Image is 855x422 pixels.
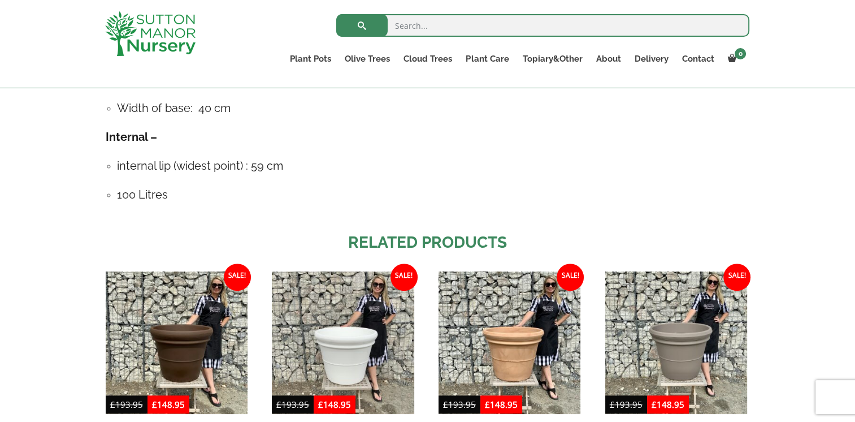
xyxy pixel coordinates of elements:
h2: Related products [106,231,750,255]
a: About [589,51,627,67]
h4: internal lip (widest point) : 59 cm [117,157,750,175]
span: £ [152,399,157,410]
span: £ [652,399,657,410]
bdi: 148.95 [485,399,518,410]
strong: Internal – [106,130,157,144]
a: Delivery [627,51,675,67]
bdi: 148.95 [152,399,185,410]
span: £ [485,399,490,410]
img: The Milan Pot 65 Colour Terracotta [439,272,580,414]
span: Sale! [723,264,750,291]
bdi: 193.95 [276,399,309,410]
input: Search... [336,14,749,37]
bdi: 148.95 [652,399,684,410]
a: Olive Trees [338,51,397,67]
a: Topiary&Other [515,51,589,67]
a: Plant Care [459,51,515,67]
span: £ [443,399,448,410]
span: Sale! [224,264,251,291]
span: £ [610,399,615,410]
a: 0 [721,51,749,67]
span: £ [110,399,115,410]
span: 0 [735,48,746,59]
span: £ [276,399,281,410]
h4: Width of base: 40 cm [117,100,750,117]
bdi: 193.95 [443,399,476,410]
a: Cloud Trees [397,51,459,67]
h4: 100 Litres [117,186,750,204]
img: logo [105,11,196,56]
bdi: 193.95 [610,399,643,410]
a: Plant Pots [283,51,338,67]
a: Contact [675,51,721,67]
img: The Milan Pot 65 Colour Mocha [106,272,248,414]
span: £ [318,399,323,410]
span: Sale! [557,264,584,291]
span: Sale! [390,264,418,291]
img: The Milan Pot 65 Colour Snow White [272,272,414,414]
img: The Milan Pot 65 Colour Clay [605,272,747,414]
bdi: 193.95 [110,399,143,410]
bdi: 148.95 [318,399,351,410]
